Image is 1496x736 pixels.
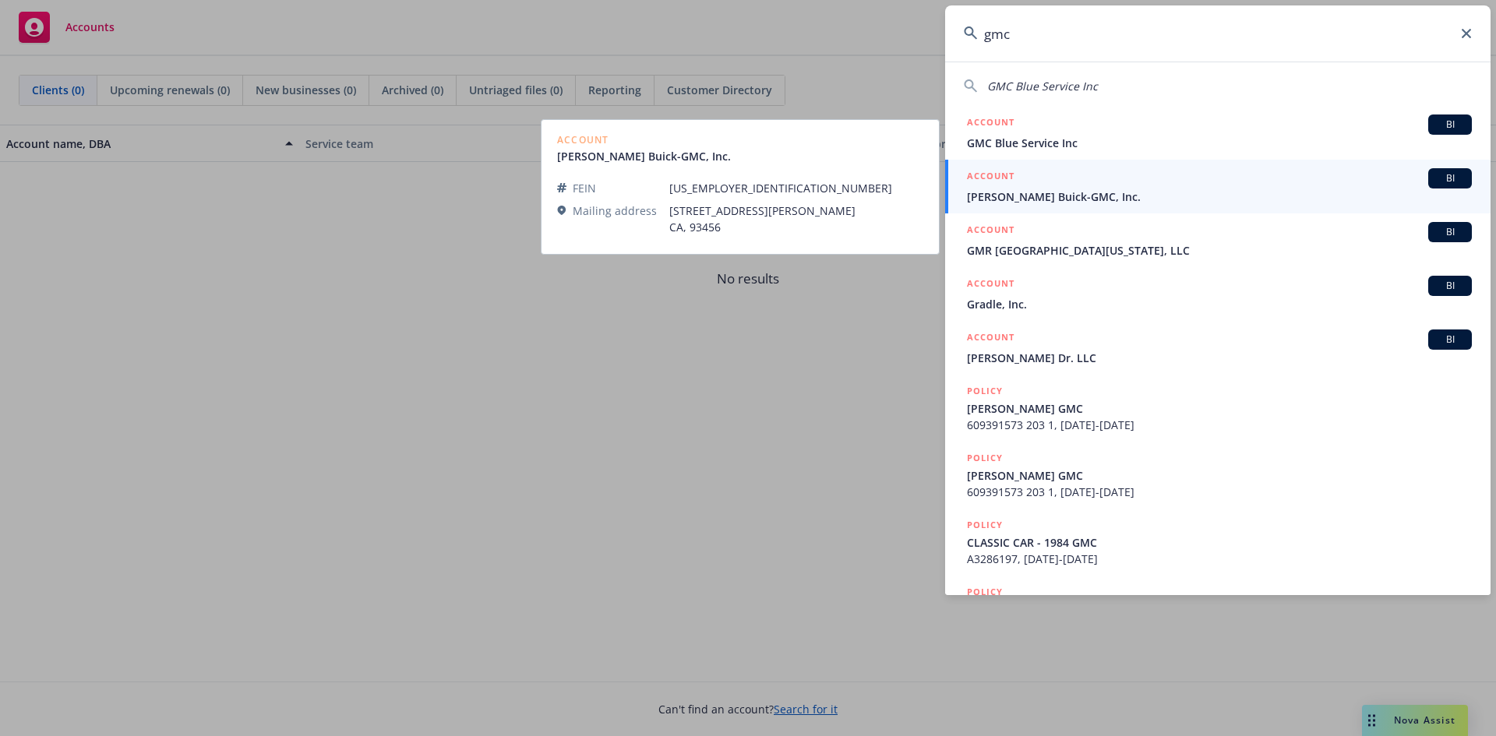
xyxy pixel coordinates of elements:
[967,296,1472,312] span: Gradle, Inc.
[1434,118,1466,132] span: BI
[945,509,1491,576] a: POLICYCLASSIC CAR - 1984 GMCA3286197, [DATE]-[DATE]
[967,329,1014,348] h5: ACCOUNT
[967,276,1014,294] h5: ACCOUNT
[1434,333,1466,347] span: BI
[967,417,1472,433] span: 609391573 203 1, [DATE]-[DATE]
[967,534,1472,551] span: CLASSIC CAR - 1984 GMC
[945,576,1491,643] a: POLICY
[967,383,1003,399] h5: POLICY
[1434,171,1466,185] span: BI
[945,213,1491,267] a: ACCOUNTBIGMR [GEOGRAPHIC_DATA][US_STATE], LLC
[967,517,1003,533] h5: POLICY
[987,79,1098,93] span: GMC Blue Service Inc
[967,242,1472,259] span: GMR [GEOGRAPHIC_DATA][US_STATE], LLC
[945,106,1491,160] a: ACCOUNTBIGMC Blue Service Inc
[967,400,1472,417] span: [PERSON_NAME] GMC
[967,450,1003,466] h5: POLICY
[945,375,1491,442] a: POLICY[PERSON_NAME] GMC609391573 203 1, [DATE]-[DATE]
[967,168,1014,187] h5: ACCOUNT
[967,222,1014,241] h5: ACCOUNT
[967,467,1472,484] span: [PERSON_NAME] GMC
[945,321,1491,375] a: ACCOUNTBI[PERSON_NAME] Dr. LLC
[967,350,1472,366] span: [PERSON_NAME] Dr. LLC
[945,5,1491,62] input: Search...
[1434,279,1466,293] span: BI
[967,484,1472,500] span: 609391573 203 1, [DATE]-[DATE]
[1434,225,1466,239] span: BI
[967,551,1472,567] span: A3286197, [DATE]-[DATE]
[945,267,1491,321] a: ACCOUNTBIGradle, Inc.
[967,584,1003,600] h5: POLICY
[967,135,1472,151] span: GMC Blue Service Inc
[945,160,1491,213] a: ACCOUNTBI[PERSON_NAME] Buick-GMC, Inc.
[967,114,1014,133] h5: ACCOUNT
[945,442,1491,509] a: POLICY[PERSON_NAME] GMC609391573 203 1, [DATE]-[DATE]
[967,188,1472,205] span: [PERSON_NAME] Buick-GMC, Inc.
